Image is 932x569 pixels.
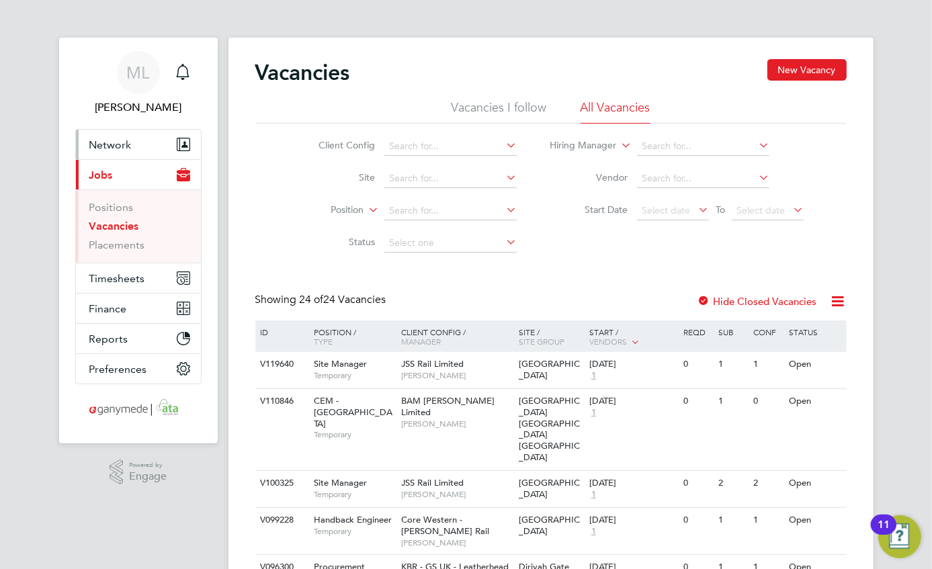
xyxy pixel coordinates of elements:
label: Hiring Manager [539,139,616,152]
div: [DATE] [589,515,677,526]
div: ID [257,320,304,343]
img: ganymedesolutions-logo-retina.png [85,398,191,419]
span: Site Manager [314,477,367,488]
div: Open [786,471,844,496]
div: V099228 [257,508,304,533]
div: V100325 [257,471,304,496]
input: Search for... [384,202,517,220]
span: Finance [89,302,127,315]
span: [PERSON_NAME] [401,370,512,381]
input: Search for... [637,169,769,188]
span: [GEOGRAPHIC_DATA] [519,358,580,381]
span: To [712,201,729,218]
a: Go to home page [75,398,202,419]
div: 1 [751,508,786,533]
input: Search for... [384,137,517,156]
label: Client Config [298,139,375,151]
span: Jobs [89,169,113,181]
span: Site Group [519,336,564,347]
label: Start Date [550,204,628,216]
div: 0 [680,389,715,414]
span: Network [89,138,132,151]
li: All Vacancies [581,99,650,124]
label: Status [298,236,375,248]
span: BAM [PERSON_NAME] Limited [401,395,495,418]
span: Site Manager [314,358,367,369]
span: Vendors [589,336,627,347]
div: [DATE] [589,396,677,407]
span: JSS Rail Limited [401,477,464,488]
div: V110846 [257,389,304,414]
div: 1 [715,508,750,533]
span: [GEOGRAPHIC_DATA] [519,514,580,537]
li: Vacancies I follow [452,99,547,124]
a: Powered byEngage [110,459,167,485]
nav: Main navigation [59,38,218,443]
span: ML [127,64,150,81]
span: [PERSON_NAME] [401,489,512,500]
div: [DATE] [589,359,677,370]
div: Start / [586,320,680,354]
span: [GEOGRAPHIC_DATA] [519,477,580,500]
div: Status [786,320,844,343]
div: Position / [304,320,398,353]
a: Vacancies [89,220,139,232]
button: Network [76,130,201,159]
button: Open Resource Center, 11 new notifications [878,515,921,558]
div: Open [786,389,844,414]
div: Reqd [680,320,715,343]
span: Select date [736,204,785,216]
div: 0 [680,471,715,496]
button: Finance [76,294,201,323]
div: V119640 [257,352,304,377]
span: [PERSON_NAME] [401,419,512,429]
div: 2 [751,471,786,496]
div: Jobs [76,189,201,263]
span: JSS Rail Limited [401,358,464,369]
a: ML[PERSON_NAME] [75,51,202,116]
span: Temporary [314,526,394,537]
div: [DATE] [589,478,677,489]
h2: Vacancies [255,59,350,86]
div: 1 [751,352,786,377]
span: Engage [129,471,167,482]
div: 11 [878,525,890,542]
input: Search for... [637,137,769,156]
span: Core Western - [PERSON_NAME] Rail [401,514,489,537]
div: 0 [680,508,715,533]
span: Type [314,336,333,347]
span: CEM - [GEOGRAPHIC_DATA] [314,395,392,429]
span: [GEOGRAPHIC_DATA] [GEOGRAPHIC_DATA] [GEOGRAPHIC_DATA] [519,395,580,463]
span: 24 Vacancies [300,293,386,306]
span: Handback Engineer [314,514,392,525]
span: Temporary [314,429,394,440]
div: Site / [515,320,586,353]
span: Temporary [314,370,394,381]
input: Select one [384,234,517,253]
label: Vendor [550,171,628,183]
button: Preferences [76,354,201,384]
span: 1 [589,526,598,537]
button: New Vacancy [767,59,847,81]
button: Timesheets [76,263,201,293]
span: Timesheets [89,272,145,285]
div: Open [786,352,844,377]
span: 1 [589,370,598,382]
span: 1 [589,407,598,419]
span: Preferences [89,363,147,376]
div: 0 [680,352,715,377]
label: Site [298,171,375,183]
div: Open [786,508,844,533]
label: Position [286,204,364,217]
span: Manager [401,336,441,347]
div: 0 [751,389,786,414]
button: Reports [76,324,201,353]
span: Select date [642,204,690,216]
span: 1 [589,489,598,500]
a: Placements [89,238,145,251]
button: Jobs [76,160,201,189]
div: Showing [255,293,389,307]
label: Hide Closed Vacancies [697,295,817,308]
div: 2 [715,471,750,496]
div: Client Config / [398,320,515,353]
